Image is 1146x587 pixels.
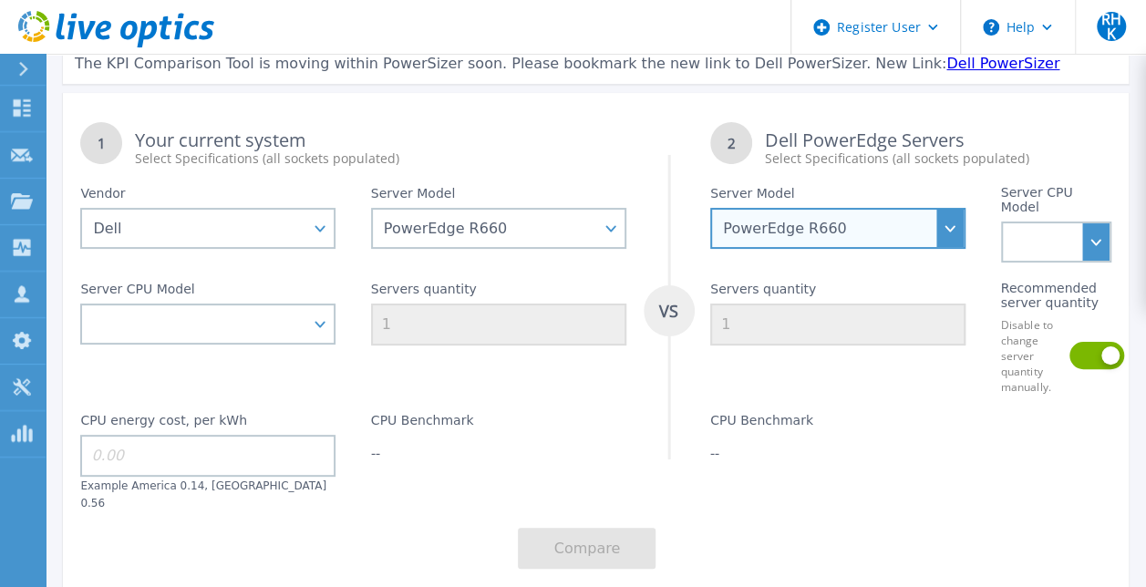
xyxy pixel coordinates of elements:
[518,528,656,569] button: Compare
[728,134,736,152] tspan: 2
[80,413,247,435] label: CPU energy cost, per kWh
[1097,12,1126,41] span: RHK
[710,413,813,435] label: CPU Benchmark
[135,131,625,168] div: Your current system
[765,149,1111,168] div: Select Specifications (all sockets populated)
[765,131,1111,168] div: Dell PowerEdge Servers
[75,55,946,72] span: The KPI Comparison Tool is moving within PowerSizer soon. Please bookmark the new link to Dell Po...
[1001,185,1102,221] label: Server CPU Model
[98,134,106,152] tspan: 1
[1001,281,1102,317] label: Recommended server quantity
[371,413,474,435] label: CPU Benchmark
[80,435,336,477] input: 0.00
[1001,317,1058,395] label: Disable to change server quantity manually.
[710,282,816,304] label: Servers quantity
[710,186,794,208] label: Server Model
[371,282,477,304] label: Servers quantity
[80,282,194,304] label: Server CPU Model
[371,444,626,462] div: --
[80,186,125,208] label: Vendor
[710,444,965,462] div: --
[658,300,678,322] tspan: VS
[80,479,326,509] label: Example America 0.14, [GEOGRAPHIC_DATA] 0.56
[135,149,625,168] div: Select Specifications (all sockets populated)
[371,186,455,208] label: Server Model
[946,55,1059,72] a: Dell PowerSizer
